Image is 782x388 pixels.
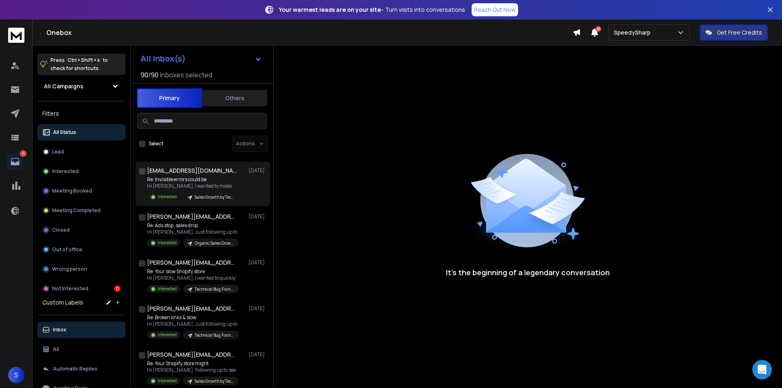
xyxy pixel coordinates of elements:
[44,82,83,90] h1: All Campaigns
[52,168,79,175] p: Interested
[195,286,234,292] p: Technical Bug Fixing and Loading Speed
[37,78,125,94] button: All Campaigns
[37,183,125,199] button: Meeting Booked
[114,285,121,292] div: 11
[37,124,125,140] button: All Status
[195,194,234,200] p: Sales Growth by Technical Fixing
[147,213,237,221] h1: [PERSON_NAME][EMAIL_ADDRESS][DOMAIN_NAME]
[37,108,125,119] h3: Filters
[8,367,24,383] button: S
[53,346,59,353] p: All
[52,227,70,233] p: Closed
[248,305,267,312] p: [DATE]
[37,261,125,277] button: Wrong person
[8,28,24,43] img: logo
[37,144,125,160] button: Lead
[37,222,125,238] button: Closed
[158,194,177,200] p: Interested
[37,361,125,377] button: Automatic Replies
[147,268,239,275] p: Re: Your slow Shopify store
[147,259,237,267] h1: [PERSON_NAME][EMAIL_ADDRESS][DOMAIN_NAME]
[37,241,125,258] button: Out of office
[37,322,125,338] button: Inbox
[248,259,267,266] p: [DATE]
[472,3,518,16] a: Reach Out Now
[66,55,101,65] span: Ctrl + Shift + k
[195,240,234,246] p: Organic Sales Growth
[52,149,64,155] p: Lead
[248,167,267,174] p: [DATE]
[202,89,267,107] button: Others
[42,298,83,307] h3: Custom Labels
[53,366,97,372] p: Automatic Replies
[248,213,267,220] p: [DATE]
[37,281,125,297] button: Not Interested11
[147,167,237,175] h1: [EMAIL_ADDRESS][DOMAIN_NAME]
[147,229,239,235] p: Hi [PERSON_NAME], Just following up to
[446,267,610,278] p: It’s the beginning of a legendary conversation
[52,285,88,292] p: Not Interested
[134,50,268,67] button: All Inbox(s)
[147,222,239,229] p: Re: Ads stop, sales drop
[52,207,101,214] p: Meeting Completed
[53,129,76,136] p: All Status
[37,202,125,219] button: Meeting Completed
[279,6,465,14] p: – Turn visits into conversations
[147,351,237,359] h1: [PERSON_NAME][EMAIL_ADDRESS][DOMAIN_NAME]
[51,56,108,72] p: Press to check for shortcuts.
[147,305,237,313] h1: [PERSON_NAME][EMAIL_ADDRESS][DOMAIN_NAME]
[752,360,772,379] div: Open Intercom Messenger
[52,266,87,272] p: Wrong person
[147,314,239,321] p: Re: Broken links & slow
[147,367,239,373] p: Hi [PERSON_NAME], Following up to see
[700,24,768,41] button: Get Free Credits
[52,246,82,253] p: Out of office
[160,70,212,80] h3: Inboxes selected
[37,341,125,357] button: All
[137,88,202,108] button: Primary
[595,26,601,32] span: 23
[147,321,239,327] p: Hi [PERSON_NAME], Just following up to
[37,163,125,180] button: Interested
[147,183,239,189] p: Hi [PERSON_NAME], I wanted to make
[195,332,234,338] p: Technical Bug Fixing and Loading Speed
[248,351,267,358] p: [DATE]
[158,332,177,338] p: Interested
[158,240,177,246] p: Interested
[141,55,186,63] h1: All Inbox(s)
[46,28,573,37] h1: Onebox
[614,28,654,37] p: SpeedySharp
[195,378,234,384] p: Sales Growth by Technical Fixing
[474,6,516,14] p: Reach Out Now
[158,378,177,384] p: Interested
[20,150,26,157] p: 11
[147,176,239,183] p: Re: Invisible errors could be
[158,286,177,292] p: Interested
[147,360,239,367] p: Re: Your Shopify store might
[52,188,92,194] p: Meeting Booked
[141,70,158,80] span: 90 / 90
[53,327,66,333] p: Inbox
[149,140,163,147] label: Select
[279,6,381,13] strong: Your warmest leads are on your site
[717,28,762,37] p: Get Free Credits
[147,275,239,281] p: Hi [PERSON_NAME], I wanted to quickly
[7,153,23,170] a: 11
